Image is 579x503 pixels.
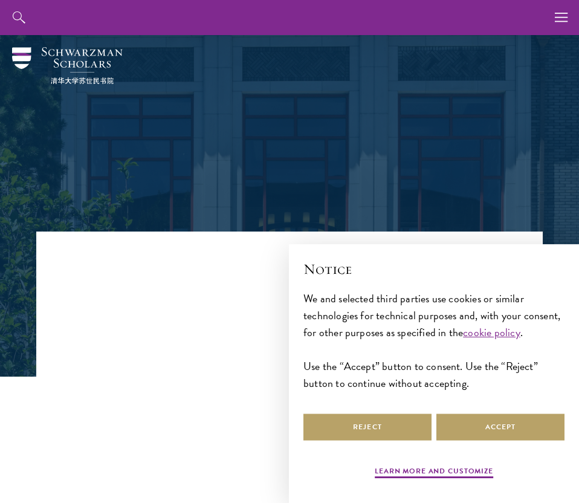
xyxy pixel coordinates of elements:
[375,466,493,480] button: Learn more and customize
[303,414,432,441] button: Reject
[436,414,564,441] button: Accept
[303,290,564,392] div: We and selected third parties use cookies or similar technologies for technical purposes and, wit...
[12,47,123,84] img: Schwarzman Scholars
[303,259,564,279] h2: Notice
[463,324,520,340] a: cookie policy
